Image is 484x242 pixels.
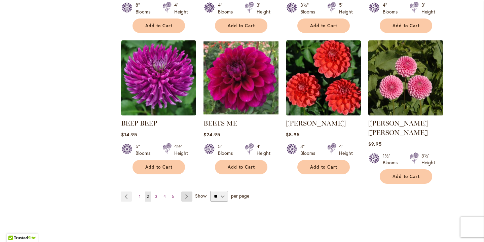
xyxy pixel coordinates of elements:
[368,119,428,137] a: [PERSON_NAME] [PERSON_NAME]
[218,143,237,157] div: 5" Blooms
[121,119,157,127] a: BEEP BEEP
[136,2,154,15] div: 8" Blooms
[172,194,174,199] span: 5
[163,194,166,199] span: 4
[286,119,346,127] a: [PERSON_NAME]
[231,193,249,199] span: per page
[133,160,185,174] button: Add to Cart
[257,143,270,157] div: 4' Height
[203,131,220,138] span: $24.95
[121,110,196,117] a: BEEP BEEP
[421,2,435,15] div: 3' Height
[203,119,237,127] a: BEETS ME
[383,152,402,166] div: 1½" Blooms
[297,19,350,33] button: Add to Cart
[300,143,319,157] div: 3" Blooms
[218,2,237,15] div: 4" Blooms
[174,2,188,15] div: 4' Height
[286,40,361,115] img: BENJAMIN MATTHEW
[297,160,350,174] button: Add to Cart
[162,192,167,202] a: 4
[145,164,173,170] span: Add to Cart
[133,19,185,33] button: Add to Cart
[121,131,137,138] span: $14.95
[195,193,207,199] span: Show
[215,160,267,174] button: Add to Cart
[215,19,267,33] button: Add to Cart
[203,110,278,117] a: BEETS ME
[228,23,255,29] span: Add to Cart
[339,2,353,15] div: 5' Height
[286,110,361,117] a: BENJAMIN MATTHEW
[147,194,149,199] span: 2
[368,141,382,147] span: $9.95
[153,192,159,202] a: 3
[310,23,338,29] span: Add to Cart
[174,143,188,157] div: 4½' Height
[121,40,196,115] img: BEEP BEEP
[228,164,255,170] span: Add to Cart
[310,164,338,170] span: Add to Cart
[5,218,24,237] iframe: Launch Accessibility Center
[383,2,402,15] div: 4" Blooms
[380,19,432,33] button: Add to Cart
[421,152,435,166] div: 3½' Height
[393,174,420,179] span: Add to Cart
[203,40,278,115] img: BEETS ME
[286,131,300,138] span: $8.95
[136,143,154,157] div: 5" Blooms
[155,194,157,199] span: 3
[145,23,173,29] span: Add to Cart
[368,40,443,115] img: BETTY ANNE
[393,23,420,29] span: Add to Cart
[257,2,270,15] div: 3' Height
[380,169,432,184] button: Add to Cart
[339,143,353,157] div: 4' Height
[170,192,176,202] a: 5
[137,192,142,202] a: 1
[300,2,319,15] div: 3½" Blooms
[139,194,141,199] span: 1
[368,110,443,117] a: BETTY ANNE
